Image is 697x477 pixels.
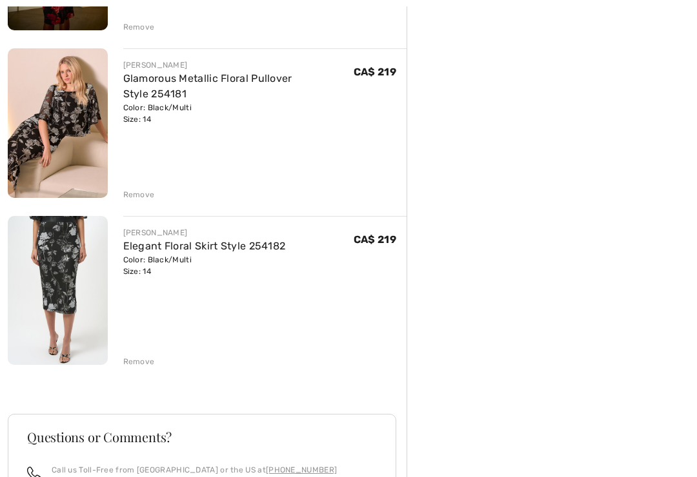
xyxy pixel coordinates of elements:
[123,59,354,71] div: [PERSON_NAME]
[123,189,155,200] div: Remove
[8,216,108,365] img: Elegant Floral Skirt Style 254182
[123,227,286,238] div: [PERSON_NAME]
[123,72,292,100] a: Glamorous Metallic Floral Pullover Style 254181
[123,254,286,277] div: Color: Black/Multi Size: 14
[266,465,337,474] a: [PHONE_NUMBER]
[354,66,396,78] span: CA$ 219
[52,464,337,476] p: Call us Toll-Free from [GEOGRAPHIC_DATA] or the US at
[123,21,155,33] div: Remove
[8,48,108,198] img: Glamorous Metallic Floral Pullover Style 254181
[354,233,396,246] span: CA$ 219
[27,431,377,443] h3: Questions or Comments?
[123,102,354,125] div: Color: Black/Multi Size: 14
[123,356,155,367] div: Remove
[123,240,286,252] a: Elegant Floral Skirt Style 254182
